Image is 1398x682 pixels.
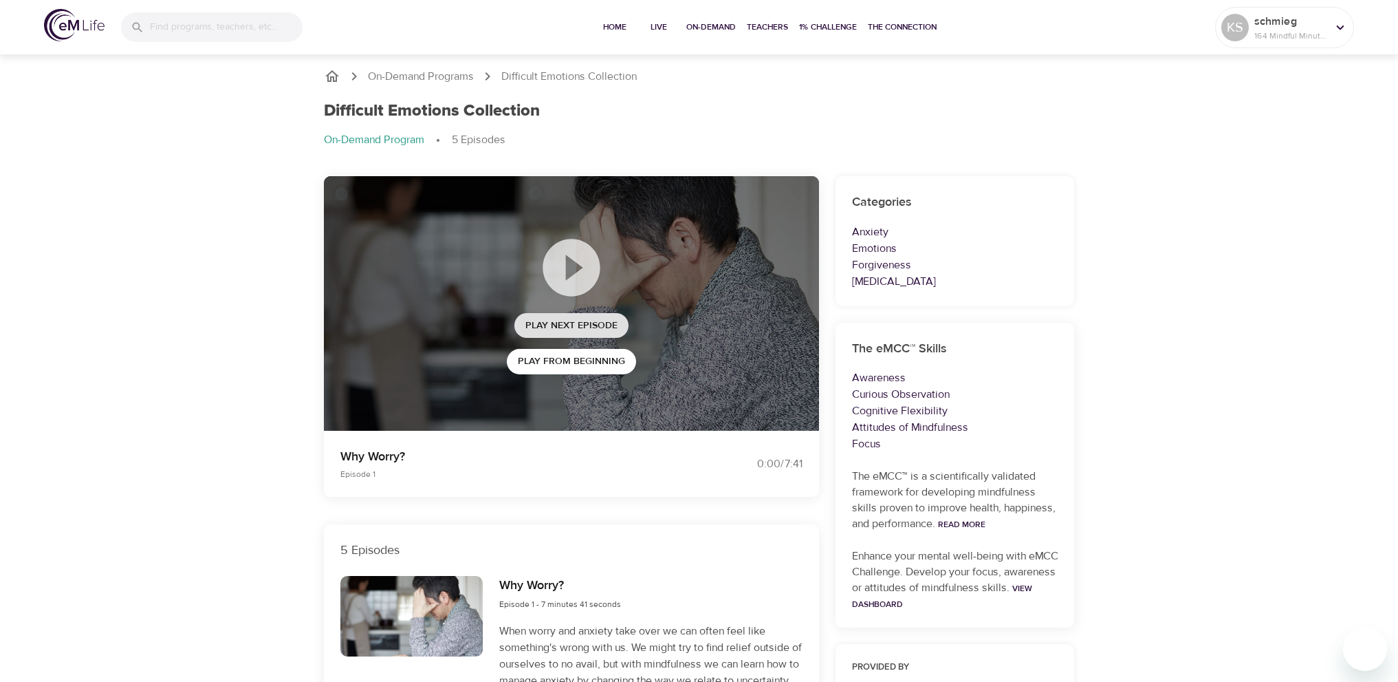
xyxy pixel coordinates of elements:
h6: The eMCC™ Skills [852,339,1058,359]
p: Emotions [852,240,1058,257]
span: The Connection [868,20,937,34]
h6: Provided by [852,661,1058,675]
div: 0:00 / 7:41 [699,456,802,472]
img: logo [44,9,105,41]
span: 1% Challenge [799,20,857,34]
div: KS [1221,14,1249,41]
p: Episode 1 [340,468,683,480]
nav: breadcrumb [324,132,1075,149]
span: Teachers [747,20,788,34]
p: Cognitive Flexibility [852,403,1058,419]
p: Curious Observation [852,386,1058,403]
p: Focus [852,436,1058,452]
p: Forgiveness [852,257,1058,273]
a: View Dashboard [852,583,1032,610]
iframe: Button to launch messaging window [1343,627,1387,671]
p: The eMCC™ is a scientifically validated framework for developing mindfulness skills proven to imp... [852,469,1058,532]
nav: breadcrumb [324,68,1075,85]
span: Play from beginning [518,353,625,370]
button: Play Next Episode [514,313,629,339]
p: [MEDICAL_DATA] [852,273,1058,290]
p: On-Demand Program [324,132,424,148]
p: Why Worry? [340,447,683,466]
a: On-Demand Programs [368,69,474,85]
span: Play Next Episode [525,317,618,334]
span: Episode 1 - 7 minutes 41 seconds [499,599,621,610]
p: Attitudes of Mindfulness [852,419,1058,436]
p: Anxiety [852,224,1058,240]
p: schmieg [1254,13,1327,30]
button: Play from beginning [507,349,636,374]
h6: Why Worry? [499,576,621,596]
h1: Difficult Emotions Collection [324,101,540,121]
p: Difficult Emotions Collection [501,69,637,85]
p: Awareness [852,370,1058,386]
p: 164 Mindful Minutes [1254,30,1327,42]
p: 5 Episodes [452,132,505,148]
p: 5 Episodes [340,541,802,560]
span: Home [598,20,631,34]
span: Live [642,20,675,34]
span: On-Demand [686,20,736,34]
input: Find programs, teachers, etc... [150,12,303,42]
a: Read More [938,519,985,530]
h6: Categories [852,193,1058,213]
p: Enhance your mental well-being with eMCC Challenge. Develop your focus, awareness or attitudes of... [852,548,1058,612]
